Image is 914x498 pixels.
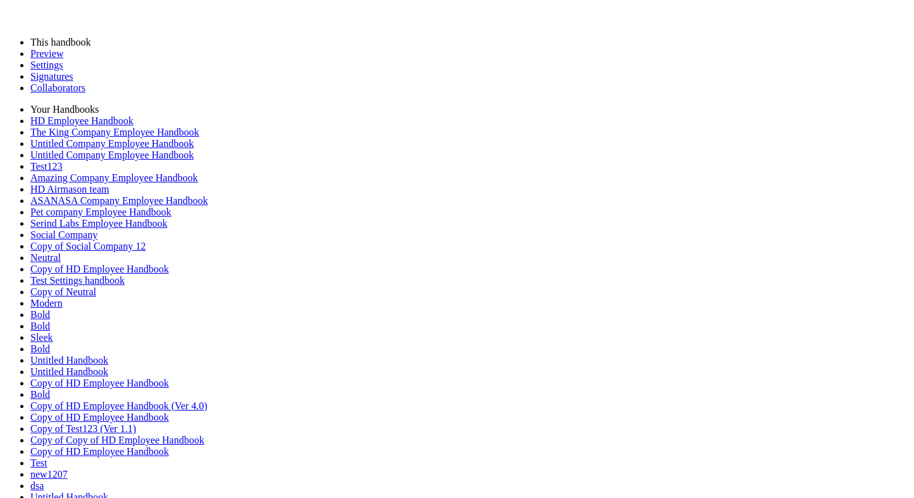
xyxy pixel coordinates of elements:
[30,446,169,457] a: Copy of HD Employee Handbook
[30,366,108,377] a: Untitled Handbook
[30,321,50,331] a: Bold
[30,60,63,70] a: Settings
[30,48,63,59] a: Preview
[30,241,146,252] a: Copy of Social Company 12
[30,172,197,183] a: Amazing Company Employee Handbook
[30,218,167,229] a: Serind Labs Employee Handbook
[30,412,169,423] a: Copy of HD Employee Handbook
[30,115,134,126] a: HD Employee Handbook
[30,82,85,93] a: Collaborators
[30,457,47,468] a: Test
[30,150,194,160] a: Untitled Company Employee Handbook
[30,378,169,388] a: Copy of HD Employee Handbook
[30,207,172,217] a: Pet company Employee Handbook
[30,355,108,366] a: Untitled Handbook
[30,275,125,286] a: Test Settings handbook
[30,423,136,434] a: Copy of Test123 (Ver 1.1)
[30,127,199,137] a: The King Company Employee Handbook
[30,37,909,48] li: This handbook
[30,161,62,172] a: Test123
[30,229,97,240] a: Social Company
[30,332,53,343] a: Sleek
[30,469,68,480] a: new1207
[30,389,50,400] a: Bold
[30,104,909,115] li: Your Handbooks
[30,71,73,82] a: Signatures
[30,286,96,297] a: Copy of Neutral
[30,298,63,309] a: Modern
[30,343,50,354] a: Bold
[30,252,61,263] a: Neutral
[30,309,50,320] a: Bold
[30,184,109,195] a: HD Airmason team
[30,138,194,149] a: Untitled Company Employee Handbook
[30,195,208,206] a: ASANASA Company Employee Handbook
[30,264,169,274] a: Copy of HD Employee Handbook
[30,480,44,491] a: dsa
[30,400,208,411] a: Copy of HD Employee Handbook (Ver 4.0)
[30,435,204,445] a: Copy of Copy of HD Employee Handbook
